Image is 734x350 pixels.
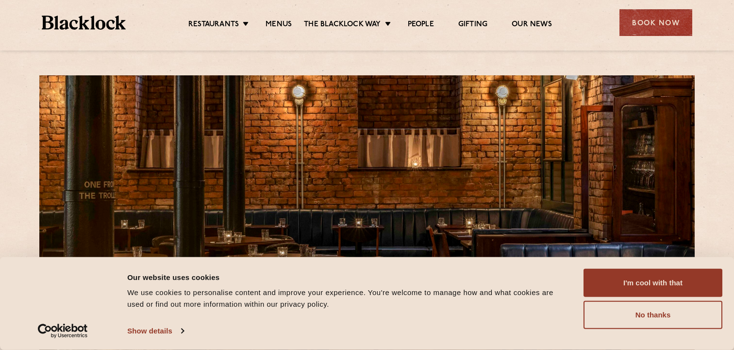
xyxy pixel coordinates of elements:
button: No thanks [584,301,722,329]
div: Our website uses cookies [127,271,562,283]
a: Our News [512,20,552,31]
img: BL_Textured_Logo-footer-cropped.svg [42,16,126,30]
a: Menus [266,20,292,31]
a: Show details [127,324,183,338]
a: Gifting [458,20,487,31]
a: Usercentrics Cookiebot - opens in a new window [20,324,105,338]
div: We use cookies to personalise content and improve your experience. You're welcome to manage how a... [127,287,562,310]
div: Book Now [619,9,692,36]
a: People [408,20,434,31]
button: I'm cool with that [584,269,722,297]
a: The Blacklock Way [304,20,381,31]
a: Restaurants [188,20,239,31]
